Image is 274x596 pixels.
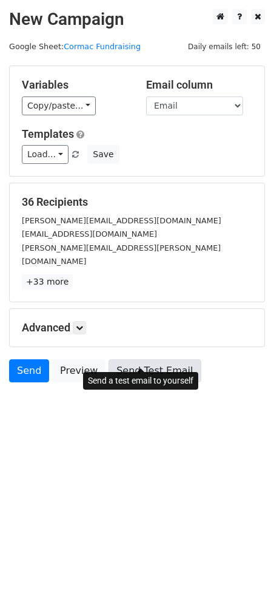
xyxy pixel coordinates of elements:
[64,42,141,51] a: Cormac Fundraising
[9,42,141,51] small: Google Sheet:
[22,243,221,266] small: [PERSON_NAME][EMAIL_ADDRESS][PERSON_NAME][DOMAIN_NAME]
[22,145,68,164] a: Load...
[22,127,74,140] a: Templates
[22,321,252,334] h5: Advanced
[22,216,221,225] small: [PERSON_NAME][EMAIL_ADDRESS][DOMAIN_NAME]
[184,42,265,51] a: Daily emails left: 50
[9,359,49,382] a: Send
[22,274,73,290] a: +33 more
[52,359,105,382] a: Preview
[9,9,265,30] h2: New Campaign
[184,40,265,53] span: Daily emails left: 50
[146,78,252,92] h5: Email column
[83,372,198,390] div: Send a test email to yourself
[87,145,119,164] button: Save
[109,359,201,382] a: Send Test Email
[22,97,96,115] a: Copy/paste...
[22,229,157,239] small: [EMAIL_ADDRESS][DOMAIN_NAME]
[213,538,274,596] iframe: Chat Widget
[22,78,128,92] h5: Variables
[22,195,252,209] h5: 36 Recipients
